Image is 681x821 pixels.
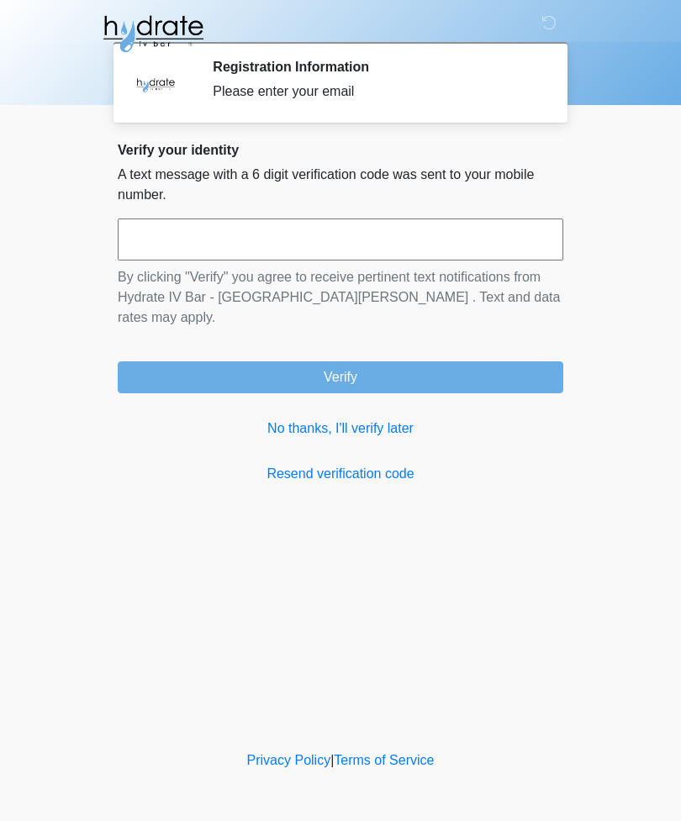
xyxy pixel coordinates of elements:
p: By clicking "Verify" you agree to receive pertinent text notifications from Hydrate IV Bar - [GEO... [118,267,563,328]
a: No thanks, I'll verify later [118,418,563,439]
div: Please enter your email [213,82,538,102]
a: Resend verification code [118,464,563,484]
a: | [330,753,334,767]
a: Privacy Policy [247,753,331,767]
img: Agent Avatar [130,59,181,109]
p: A text message with a 6 digit verification code was sent to your mobile number. [118,165,563,205]
button: Verify [118,361,563,393]
a: Terms of Service [334,753,434,767]
h2: Verify your identity [118,142,563,158]
img: Hydrate IV Bar - Fort Collins Logo [101,13,205,55]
